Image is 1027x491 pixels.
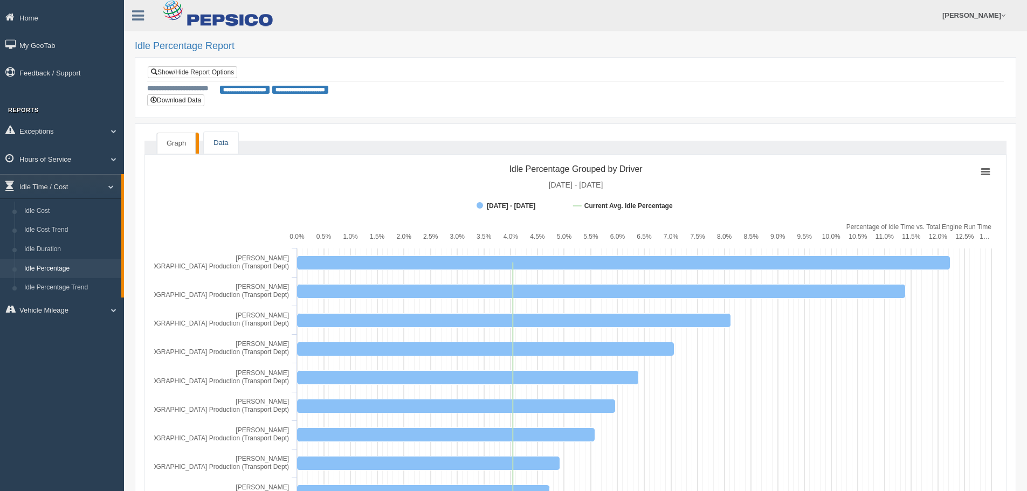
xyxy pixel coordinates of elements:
[236,283,289,291] tspan: [PERSON_NAME]
[477,233,492,240] text: 3.5%
[19,202,121,221] a: Idle Cost
[236,340,289,348] tspan: [PERSON_NAME]
[797,233,812,240] text: 9.5%
[147,94,204,106] button: Download Data
[148,66,237,78] a: Show/Hide Report Options
[846,223,992,231] tspan: Percentage of Idle Time vs. Total Engine Run Time
[423,233,438,240] text: 2.5%
[236,426,289,434] tspan: [PERSON_NAME]
[902,233,920,240] text: 11.5%
[822,233,840,240] text: 10.0%
[396,233,411,240] text: 2.0%
[770,233,785,240] text: 9.0%
[849,233,867,240] text: 10.5%
[135,41,1016,52] h2: Idle Percentage Report
[370,233,385,240] text: 1.5%
[112,320,289,327] tspan: Nashville [GEOGRAPHIC_DATA] Production (Transport Dept)
[743,233,759,240] text: 8.5%
[112,434,289,442] tspan: Nashville [GEOGRAPHIC_DATA] Production (Transport Dept)
[343,233,358,240] text: 1.0%
[236,398,289,405] tspan: [PERSON_NAME]
[236,455,289,462] tspan: [PERSON_NAME]
[157,133,196,154] a: Graph
[236,483,289,491] tspan: [PERSON_NAME]
[112,348,289,356] tspan: Nashville [GEOGRAPHIC_DATA] Production (Transport Dept)
[19,240,121,259] a: Idle Duration
[504,233,519,240] text: 4.0%
[290,233,305,240] text: 0.0%
[664,233,679,240] text: 7.0%
[450,233,465,240] text: 3.0%
[112,463,289,471] tspan: Nashville [GEOGRAPHIC_DATA] Production (Transport Dept)
[690,233,705,240] text: 7.5%
[487,202,535,210] tspan: [DATE] - [DATE]
[236,312,289,319] tspan: [PERSON_NAME]
[876,233,894,240] text: 11.0%
[112,291,289,299] tspan: Nashville [GEOGRAPHIC_DATA] Production (Transport Dept)
[204,132,238,154] a: Data
[19,259,121,279] a: Idle Percentage
[236,254,289,262] tspan: [PERSON_NAME]
[19,278,121,298] a: Idle Percentage Trend
[980,233,990,240] tspan: 1…
[549,181,603,189] tspan: [DATE] - [DATE]
[584,202,673,210] tspan: Current Avg. Idle Percentage
[236,369,289,377] tspan: [PERSON_NAME]
[583,233,598,240] text: 5.5%
[112,262,289,270] tspan: Nashville [GEOGRAPHIC_DATA] Production (Transport Dept)
[19,220,121,240] a: Idle Cost Trend
[717,233,732,240] text: 8.0%
[112,406,289,413] tspan: Nashville [GEOGRAPHIC_DATA] Production (Transport Dept)
[530,233,545,240] text: 4.5%
[557,233,572,240] text: 5.0%
[929,233,947,240] text: 12.0%
[112,377,289,385] tspan: Nashville [GEOGRAPHIC_DATA] Production (Transport Dept)
[316,233,332,240] text: 0.5%
[509,164,643,174] tspan: Idle Percentage Grouped by Driver
[955,233,974,240] text: 12.5%
[610,233,625,240] text: 6.0%
[637,233,652,240] text: 6.5%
